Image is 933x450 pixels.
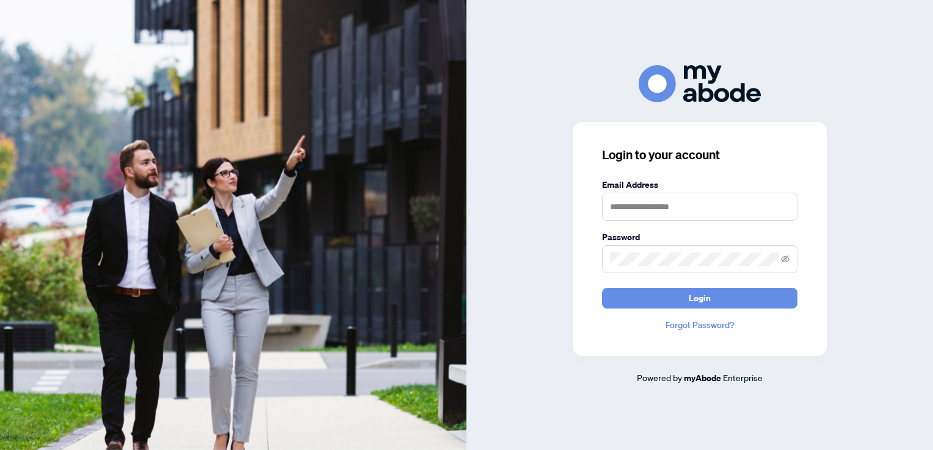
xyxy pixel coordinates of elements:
a: Forgot Password? [602,318,797,332]
label: Password [602,230,797,244]
img: ma-logo [639,65,761,102]
span: Enterprise [723,372,763,383]
button: Login [602,288,797,309]
label: Email Address [602,178,797,191]
span: eye-invisible [781,255,790,263]
span: Login [689,288,711,308]
span: Powered by [637,372,682,383]
a: myAbode [684,371,721,385]
h3: Login to your account [602,146,797,163]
